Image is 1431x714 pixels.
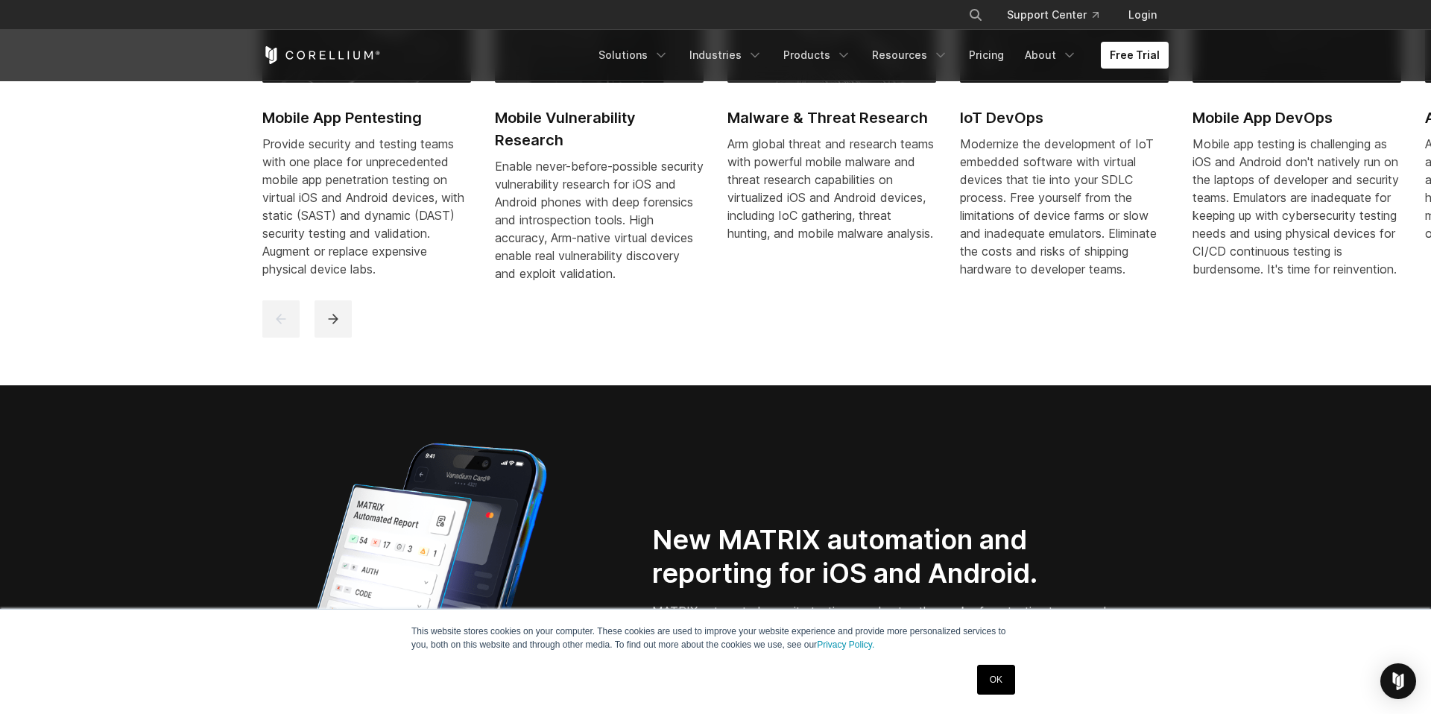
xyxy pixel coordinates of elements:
div: Navigation Menu [950,1,1169,28]
a: Resources [863,42,957,69]
button: Search [962,1,989,28]
a: Support Center [995,1,1111,28]
div: Modernize the development of IoT embedded software with virtual devices that tie into your SDLC p... [960,135,1169,278]
a: Pricing [960,42,1013,69]
div: Provide security and testing teams with one place for unprecedented mobile app penetration testin... [262,135,471,278]
a: Privacy Policy. [817,639,874,650]
h2: Mobile App DevOps [1192,107,1401,129]
p: MATRIX automated security testing accelerates the work of pentesting teams and facilitates AppSec... [652,602,1112,656]
div: Arm global threat and research teams with powerful mobile malware and threat research capabilitie... [727,135,936,242]
div: Navigation Menu [590,42,1169,69]
div: Enable never-before-possible security vulnerability research for iOS and Android phones with deep... [495,157,704,282]
a: Corellium Home [262,46,381,64]
a: Login [1116,1,1169,28]
a: OK [977,665,1015,695]
p: This website stores cookies on your computer. These cookies are used to improve your website expe... [411,625,1020,651]
button: next [315,300,352,338]
a: About [1016,42,1086,69]
a: Solutions [590,42,677,69]
div: Open Intercom Messenger [1380,663,1416,699]
div: Mobile app testing is challenging as iOS and Android don't natively run on the laptops of develop... [1192,135,1401,278]
h2: Mobile App Pentesting [262,107,471,129]
h2: Malware & Threat Research [727,107,936,129]
h2: IoT DevOps [960,107,1169,129]
h2: New MATRIX automation and reporting for iOS and Android. [652,523,1112,590]
h2: Mobile Vulnerability Research [495,107,704,151]
a: Products [774,42,860,69]
button: previous [262,300,300,338]
a: Industries [680,42,771,69]
a: Free Trial [1101,42,1169,69]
